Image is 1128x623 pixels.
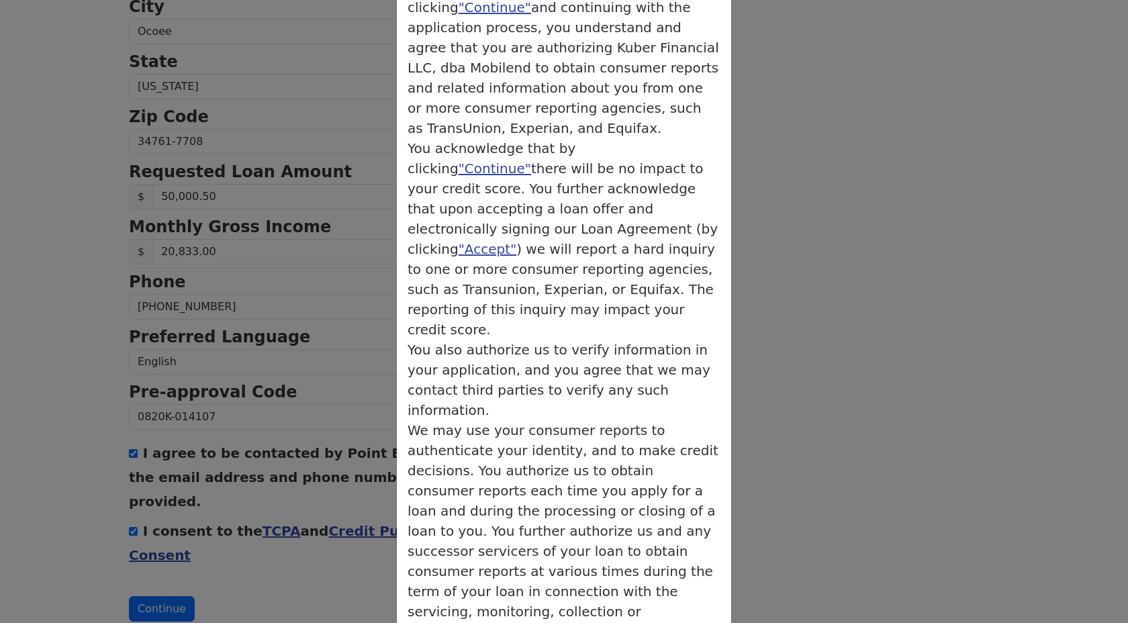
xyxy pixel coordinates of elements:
a: "Accept" [459,241,517,257]
a: "Continue" [459,160,531,177]
p: You also authorize us to verify information in your application, and you agree that we may contac... [408,340,720,420]
p: You acknowledge that by clicking there will be no impact to your credit score. You further acknow... [408,138,720,340]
